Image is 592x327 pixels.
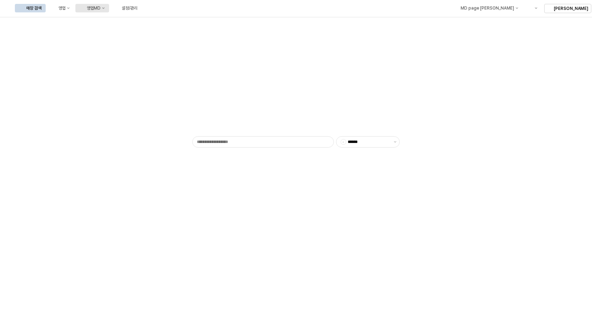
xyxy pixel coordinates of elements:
span: - [341,139,346,144]
div: 설정/관리 [122,6,137,11]
div: 영업 [58,6,66,11]
div: 매장 검색 [26,6,41,11]
button: 설정/관리 [110,4,142,12]
div: 영업MD [87,6,101,11]
button: MD page [PERSON_NAME] [449,4,522,12]
button: 매장 검색 [15,4,46,12]
div: Menu item 6 [524,4,541,12]
p: [PERSON_NAME] [554,6,588,11]
div: MD page [PERSON_NAME] [460,6,514,11]
button: 영업MD [75,4,109,12]
button: 영업 [47,4,74,12]
button: [PERSON_NAME] [544,4,591,13]
button: 제안 사항 표시 [391,137,399,147]
div: MD page 이동 [449,4,522,12]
